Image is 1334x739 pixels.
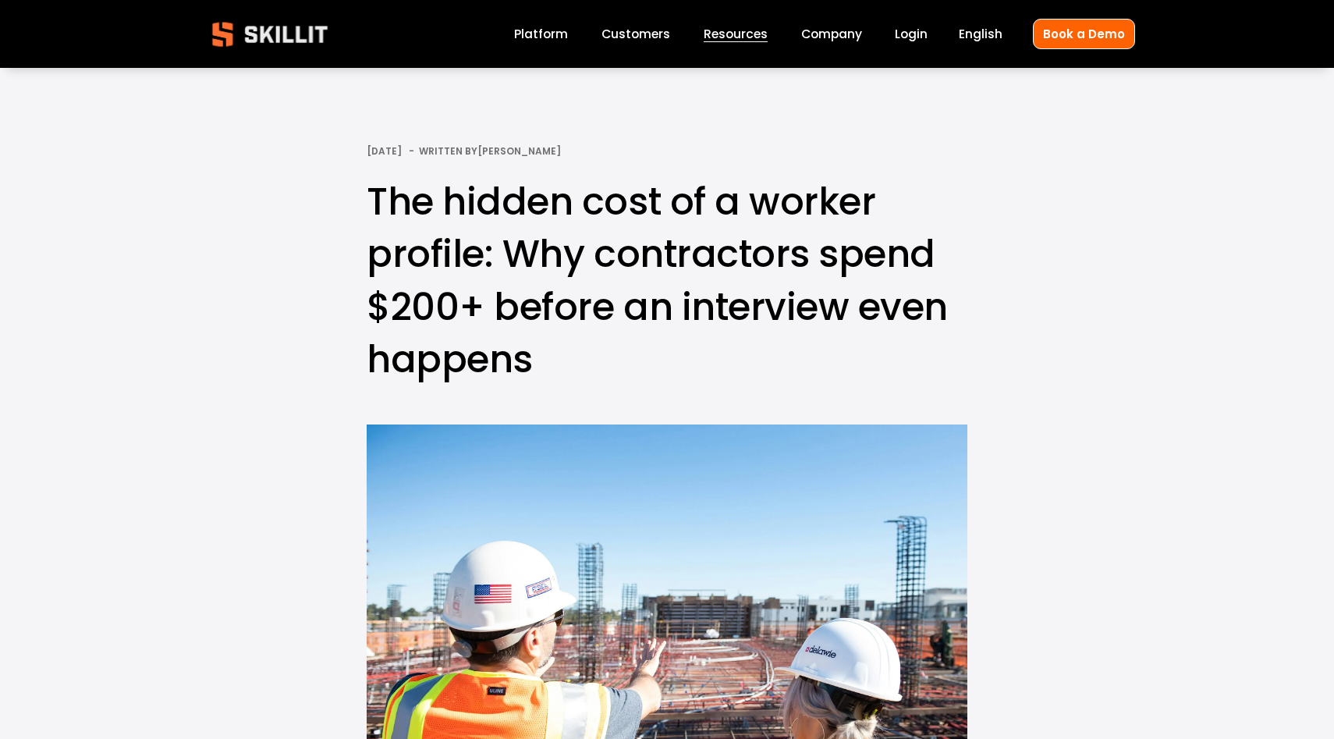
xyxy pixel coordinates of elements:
a: Book a Demo [1033,19,1135,49]
img: Skillit [199,11,341,58]
a: folder dropdown [704,23,768,44]
a: Platform [514,23,568,44]
span: English [959,25,1002,43]
div: language picker [959,23,1002,44]
a: Login [895,23,928,44]
span: Resources [704,25,768,43]
div: Written By [419,146,561,157]
a: Customers [601,23,670,44]
a: [PERSON_NAME] [477,144,561,158]
h1: The hidden cost of a worker profile: Why contractors spend $200+ before an interview even happens [367,176,967,385]
span: [DATE] [367,144,402,158]
a: Company [801,23,862,44]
